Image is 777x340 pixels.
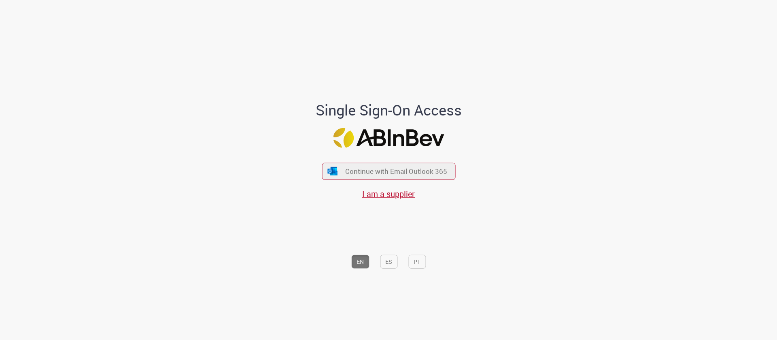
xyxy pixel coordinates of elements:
a: I am a supplier [362,188,415,199]
button: ícone Azure/Microsoft 360 Continue with Email Outlook 365 [322,163,455,180]
button: PT [408,255,426,269]
img: ícone Azure/Microsoft 360 [327,167,338,175]
button: EN [351,255,369,269]
img: Logo ABInBev [333,128,444,148]
button: ES [380,255,397,269]
h1: Single Sign-On Access [276,102,501,118]
span: Continue with Email Outlook 365 [345,167,447,176]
